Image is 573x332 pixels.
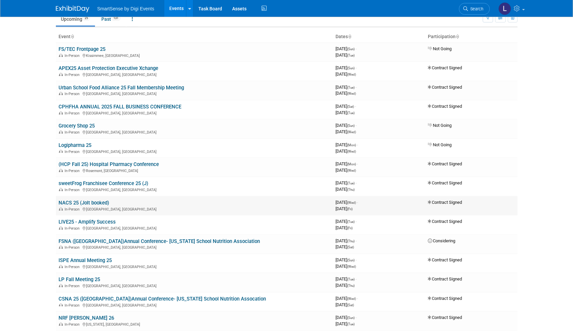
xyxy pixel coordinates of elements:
span: (Sun) [347,66,355,70]
span: - [355,104,356,109]
div: [GEOGRAPHIC_DATA], [GEOGRAPHIC_DATA] [59,72,330,77]
span: - [357,161,358,166]
span: 25 [83,16,90,21]
div: Rosemont, [GEOGRAPHIC_DATA] [59,168,330,173]
span: [DATE] [336,315,357,320]
a: Sort by Event Name [71,34,74,39]
img: In-Person Event [59,54,63,57]
div: [GEOGRAPHIC_DATA], [GEOGRAPHIC_DATA] [59,149,330,154]
span: SmartSense by Digi Events [97,6,154,11]
span: [DATE] [336,296,358,301]
span: (Sun) [347,47,355,51]
img: In-Person Event [59,245,63,249]
span: Contract Signed [428,315,462,320]
span: Contract Signed [428,180,462,185]
span: (Wed) [347,92,356,95]
span: In-Person [65,188,82,192]
span: - [356,123,357,128]
span: [DATE] [336,129,356,134]
span: [DATE] [336,53,355,58]
span: - [356,257,357,262]
img: In-Person Event [59,303,63,307]
span: - [356,219,357,224]
span: (Thu) [347,239,355,243]
a: Upcoming25 [56,13,95,25]
span: [DATE] [336,200,358,205]
img: In-Person Event [59,130,63,134]
span: Considering [428,238,455,243]
a: FSNA ([GEOGRAPHIC_DATA])Annual Conference- [US_STATE] School Nutrition Association [59,238,260,244]
span: Contract Signed [428,85,462,90]
span: (Sat) [347,105,354,108]
span: (Tue) [347,322,355,326]
span: (Thu) [347,284,355,287]
span: Not Going [428,46,452,51]
span: In-Person [65,207,82,212]
th: Dates [333,31,425,43]
span: [DATE] [336,110,355,115]
span: (Fri) [347,226,353,230]
a: LIVE25 - Amplify Success [59,219,116,225]
span: - [357,200,358,205]
div: Kissimmee, [GEOGRAPHIC_DATA] [59,53,330,58]
div: [GEOGRAPHIC_DATA], [GEOGRAPHIC_DATA] [59,110,330,115]
span: In-Person [65,54,82,58]
a: Sort by Participation Type [456,34,459,39]
a: NACS 25 (Jolt booked) [59,200,109,206]
span: (Tue) [347,277,355,281]
span: In-Person [65,169,82,173]
span: In-Person [65,226,82,231]
span: (Wed) [347,169,356,172]
span: [DATE] [336,65,357,70]
span: - [356,85,357,90]
img: In-Person Event [59,265,63,268]
div: [GEOGRAPHIC_DATA], [GEOGRAPHIC_DATA] [59,91,330,96]
span: - [356,180,357,185]
a: Past131 [96,13,125,25]
img: In-Person Event [59,111,63,114]
img: In-Person Event [59,207,63,211]
span: [DATE] [336,257,357,262]
img: In-Person Event [59,284,63,287]
span: [DATE] [336,46,357,51]
span: (Wed) [347,297,356,301]
span: In-Person [65,92,82,96]
span: (Tue) [347,181,355,185]
span: (Sun) [347,258,355,262]
span: [DATE] [336,91,356,96]
span: In-Person [65,150,82,154]
span: 131 [111,16,120,21]
a: FS/TEC Frontpage 25 [59,46,105,52]
div: [GEOGRAPHIC_DATA], [GEOGRAPHIC_DATA] [59,264,330,269]
span: [DATE] [336,187,355,192]
span: [DATE] [336,104,356,109]
a: NRF [PERSON_NAME] 26 [59,315,114,321]
span: (Wed) [347,73,356,76]
span: In-Person [65,265,82,269]
div: [GEOGRAPHIC_DATA], [GEOGRAPHIC_DATA] [59,129,330,135]
span: Contract Signed [428,161,462,166]
img: ExhibitDay [56,6,89,12]
span: (Sun) [347,316,355,320]
span: Contract Signed [428,65,462,70]
span: (Thu) [347,188,355,191]
span: [DATE] [336,238,357,243]
span: [DATE] [336,283,355,288]
span: (Wed) [347,265,356,268]
span: - [356,315,357,320]
span: [DATE] [336,276,357,281]
span: [DATE] [336,264,356,269]
span: (Mon) [347,143,356,147]
a: APEX25 Asset Protection Executive Xchange [59,65,158,71]
span: [DATE] [336,244,354,249]
div: [GEOGRAPHIC_DATA], [GEOGRAPHIC_DATA] [59,206,330,212]
img: In-Person Event [59,150,63,153]
span: [DATE] [336,72,356,77]
div: [US_STATE], [GEOGRAPHIC_DATA] [59,321,330,327]
a: CPHFHA ANNUAL 2025 FALL BUSINESS CONFERENCE [59,104,181,110]
span: - [357,296,358,301]
span: In-Person [65,73,82,77]
th: Participation [425,31,517,43]
a: sweetFrog Franchisee Conference 25 (J) [59,180,148,186]
span: - [356,65,357,70]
